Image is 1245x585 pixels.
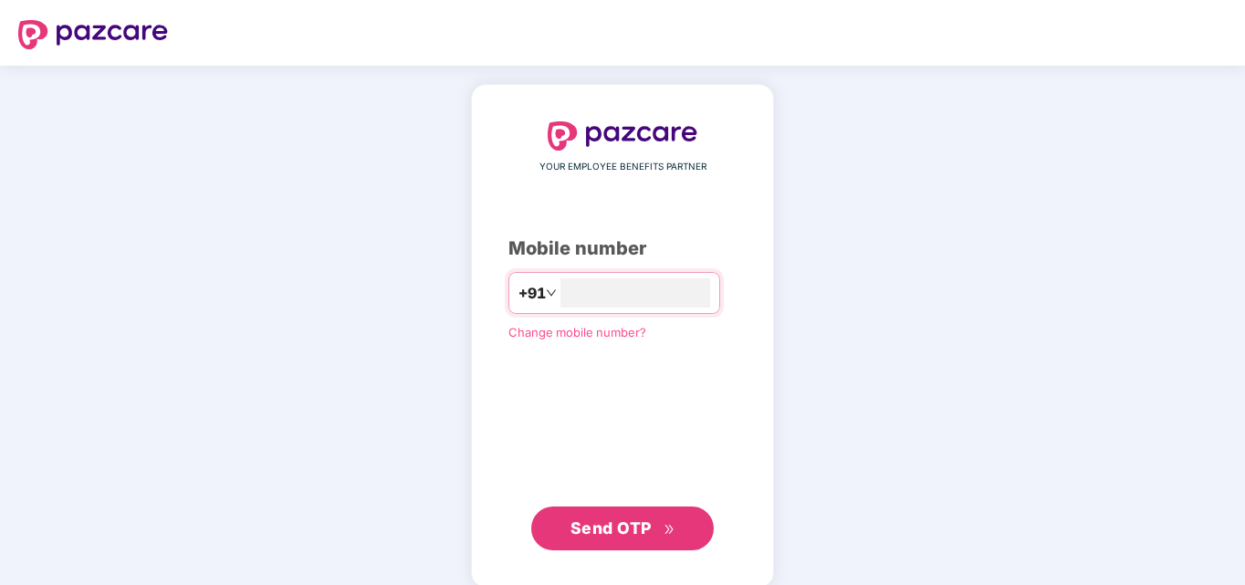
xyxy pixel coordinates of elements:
[539,160,706,174] span: YOUR EMPLOYEE BENEFITS PARTNER
[546,287,557,298] span: down
[664,524,675,536] span: double-right
[508,325,646,340] a: Change mobile number?
[508,235,737,263] div: Mobile number
[531,507,714,550] button: Send OTPdouble-right
[518,282,546,305] span: +91
[570,518,652,538] span: Send OTP
[548,121,697,151] img: logo
[18,20,168,49] img: logo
